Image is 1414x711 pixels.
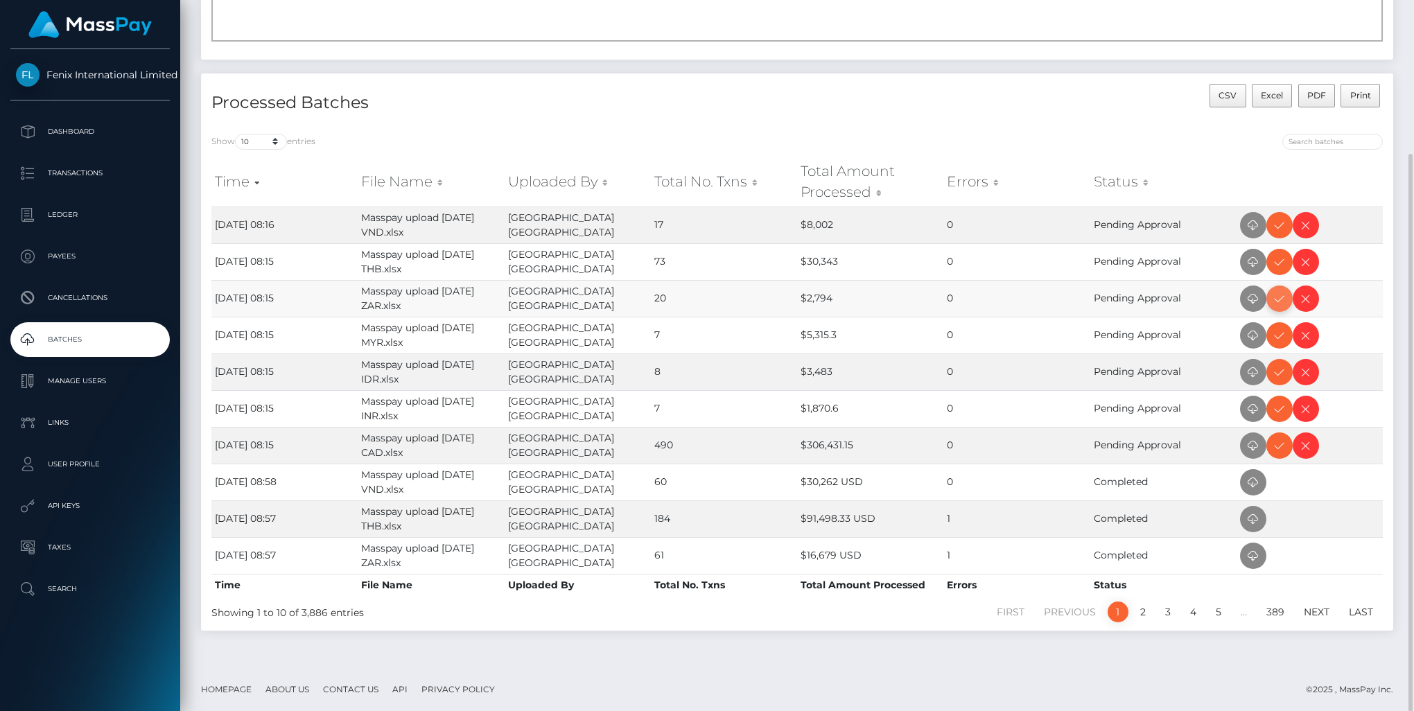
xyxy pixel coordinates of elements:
[651,207,797,243] td: 17
[651,280,797,317] td: 20
[1090,353,1237,390] td: Pending Approval
[16,579,164,599] p: Search
[211,91,787,115] h4: Processed Batches
[797,427,943,464] td: $306,431.15
[943,353,1090,390] td: 0
[943,207,1090,243] td: 0
[211,207,358,243] td: [DATE] 08:16
[797,500,943,537] td: $91,498.33 USD
[651,317,797,353] td: 7
[797,464,943,500] td: $30,262 USD
[358,390,504,427] td: Masspay upload [DATE] INR.xlsx
[1252,84,1293,107] button: Excel
[16,329,164,350] p: Batches
[651,537,797,574] td: 61
[16,454,164,475] p: User Profile
[358,317,504,353] td: Masspay upload [DATE] MYR.xlsx
[358,427,504,464] td: Masspay upload [DATE] CAD.xlsx
[505,243,651,280] td: [GEOGRAPHIC_DATA] [GEOGRAPHIC_DATA]
[358,157,504,207] th: File Name: activate to sort column ascending
[651,427,797,464] td: 490
[211,280,358,317] td: [DATE] 08:15
[797,317,943,353] td: $5,315.3
[797,537,943,574] td: $16,679 USD
[10,281,170,315] a: Cancellations
[358,537,504,574] td: Masspay upload [DATE] ZAR.xlsx
[16,495,164,516] p: API Keys
[211,574,358,596] th: Time
[10,239,170,274] a: Payees
[16,163,164,184] p: Transactions
[943,390,1090,427] td: 0
[1219,90,1237,100] span: CSV
[651,500,797,537] td: 184
[943,464,1090,500] td: 0
[28,11,152,38] img: MassPay Logo
[651,464,797,500] td: 60
[1282,134,1383,150] input: Search batches
[1306,682,1404,697] div: © 2025 , MassPay Inc.
[505,537,651,574] td: [GEOGRAPHIC_DATA] [GEOGRAPHIC_DATA]
[211,157,358,207] th: Time: activate to sort column ascending
[943,427,1090,464] td: 0
[1341,602,1381,622] a: Last
[1158,602,1178,622] a: 3
[358,464,504,500] td: Masspay upload [DATE] VND.xlsx
[505,427,651,464] td: [GEOGRAPHIC_DATA] [GEOGRAPHIC_DATA]
[10,489,170,523] a: API Keys
[211,537,358,574] td: [DATE] 08:57
[10,156,170,191] a: Transactions
[16,412,164,433] p: Links
[16,371,164,392] p: Manage Users
[505,157,651,207] th: Uploaded By: activate to sort column ascending
[195,678,257,700] a: Homepage
[1090,243,1237,280] td: Pending Approval
[651,390,797,427] td: 7
[358,574,504,596] th: File Name
[943,157,1090,207] th: Errors: activate to sort column ascending
[211,500,358,537] td: [DATE] 08:57
[416,678,500,700] a: Privacy Policy
[10,364,170,398] a: Manage Users
[1298,84,1336,107] button: PDF
[1090,390,1237,427] td: Pending Approval
[211,600,688,620] div: Showing 1 to 10 of 3,886 entries
[260,678,315,700] a: About Us
[358,280,504,317] td: Masspay upload [DATE] ZAR.xlsx
[797,157,943,207] th: Total Amount Processed: activate to sort column ascending
[943,317,1090,353] td: 0
[651,353,797,390] td: 8
[10,530,170,565] a: Taxes
[211,427,358,464] td: [DATE] 08:15
[797,243,943,280] td: $30,343
[211,464,358,500] td: [DATE] 08:58
[1090,157,1237,207] th: Status: activate to sort column ascending
[797,280,943,317] td: $2,794
[10,69,170,81] span: Fenix International Limited
[16,537,164,558] p: Taxes
[387,678,413,700] a: API
[1090,500,1237,537] td: Completed
[358,353,504,390] td: Masspay upload [DATE] IDR.xlsx
[1090,464,1237,500] td: Completed
[651,157,797,207] th: Total No. Txns: activate to sort column ascending
[1108,602,1128,622] a: 1
[505,464,651,500] td: [GEOGRAPHIC_DATA] [GEOGRAPHIC_DATA]
[1182,602,1204,622] a: 4
[1259,602,1292,622] a: 389
[16,204,164,225] p: Ledger
[1090,537,1237,574] td: Completed
[797,574,943,596] th: Total Amount Processed
[10,114,170,149] a: Dashboard
[10,197,170,232] a: Ledger
[505,280,651,317] td: [GEOGRAPHIC_DATA] [GEOGRAPHIC_DATA]
[1341,84,1380,107] button: Print
[1350,90,1371,100] span: Print
[16,63,40,87] img: Fenix International Limited
[1090,427,1237,464] td: Pending Approval
[797,390,943,427] td: $1,870.6
[505,390,651,427] td: [GEOGRAPHIC_DATA] [GEOGRAPHIC_DATA]
[1090,207,1237,243] td: Pending Approval
[10,405,170,440] a: Links
[211,353,358,390] td: [DATE] 08:15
